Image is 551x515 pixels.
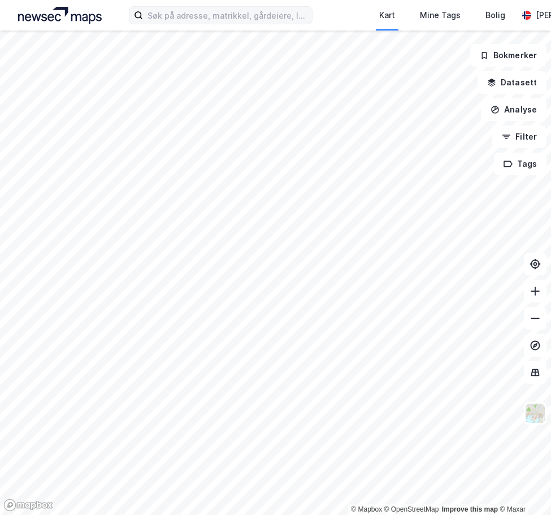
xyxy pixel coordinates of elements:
button: Datasett [478,71,546,94]
div: Kart [379,8,395,22]
div: Bolig [485,8,505,22]
img: Z [524,403,546,424]
a: OpenStreetMap [384,505,439,513]
button: Tags [494,153,546,175]
button: Bokmerker [470,44,546,67]
input: Søk på adresse, matrikkel, gårdeiere, leietakere eller personer [143,7,312,24]
div: Kontrollprogram for chat [494,461,551,515]
iframe: Chat Widget [494,461,551,515]
a: Mapbox [351,505,382,513]
a: Improve this map [442,505,498,513]
div: Mine Tags [420,8,461,22]
button: Analyse [481,98,546,121]
a: Mapbox homepage [3,499,53,512]
img: logo.a4113a55bc3d86da70a041830d287a7e.svg [18,7,102,24]
button: Filter [492,125,546,148]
